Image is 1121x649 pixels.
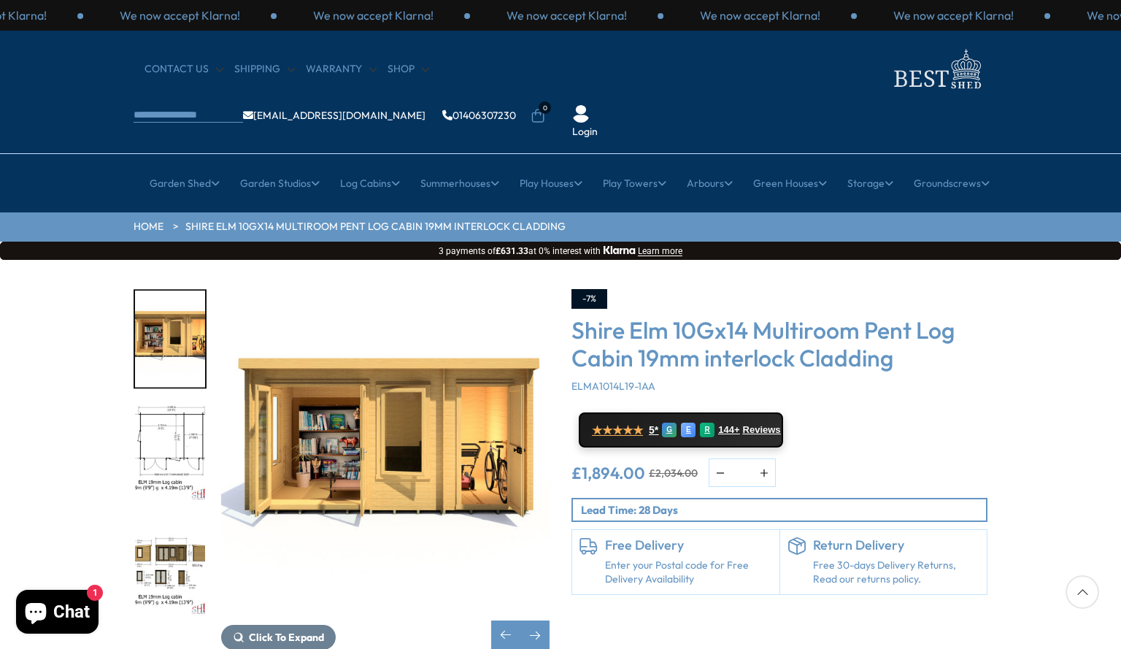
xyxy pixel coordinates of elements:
div: 2 / 11 [134,289,207,389]
del: £2,034.00 [649,468,698,478]
p: We now accept Klarna! [506,7,627,23]
div: G [662,423,677,437]
a: 0 [531,109,545,123]
a: Garden Shed [150,165,220,201]
a: Login [572,125,598,139]
a: Shop [388,62,429,77]
div: E [681,423,696,437]
span: 0 [539,101,551,114]
inbox-online-store-chat: Shopify online store chat [12,590,103,637]
div: 2 / 3 [470,7,663,23]
span: 144+ [718,424,739,436]
a: Groundscrews [914,165,990,201]
span: ★★★★★ [592,423,643,437]
p: We now accept Klarna! [700,7,820,23]
a: Enter your Postal code for Free Delivery Availability [605,558,772,587]
p: We now accept Klarna! [120,7,240,23]
ins: £1,894.00 [571,465,645,481]
a: Green Houses [753,165,827,201]
a: Shipping [234,62,295,77]
img: Elm2990x419010x1419mm000lifestyle_0458a933-2e40-4a08-b390-b53926bfbfbf_200x200.jpg [135,291,205,388]
p: Free 30-days Delivery Returns, Read our returns policy. [813,558,980,587]
div: -7% [571,289,607,309]
div: 4 / 11 [134,518,207,618]
a: Garden Studios [240,165,320,201]
h6: Free Delivery [605,537,772,553]
div: R [700,423,714,437]
a: Warranty [306,62,377,77]
p: We now accept Klarna! [313,7,434,23]
a: Play Houses [520,165,582,201]
img: logo [885,45,987,93]
img: Elm2990x419010x1419mmPLAN_03906ce9-f245-4f29-b63a-0a9fc3b37f33_200x200.jpg [135,405,205,502]
p: Lead Time: 28 Days [581,502,986,518]
div: 1 / 3 [857,7,1050,23]
a: ★★★★★ 5* G E R 144+ Reviews [579,412,783,448]
div: 3 / 3 [663,7,857,23]
img: Elm2990x419010x1419mmLINEmmft_59409f84-a109-4da0-a45f-f5b350dde037_200x200.jpg [135,519,205,616]
a: Summerhouses [420,165,499,201]
div: 3 / 11 [134,404,207,504]
p: We now accept Klarna! [893,7,1014,23]
a: CONTACT US [145,62,223,77]
a: Shire Elm 10Gx14 Multiroom Pent Log Cabin 19mm interlock Cladding [185,220,566,234]
a: Log Cabins [340,165,400,201]
h3: Shire Elm 10Gx14 Multiroom Pent Log Cabin 19mm interlock Cladding [571,316,987,372]
span: Click To Expand [249,631,324,644]
img: User Icon [572,105,590,123]
div: 3 / 3 [83,7,277,23]
a: Play Towers [603,165,666,201]
img: Shire Elm 10Gx14 Multiroom Pent Log Cabin 19mm interlock Cladding - Best Shed [221,289,550,618]
a: 01406307230 [442,110,516,120]
a: [EMAIL_ADDRESS][DOMAIN_NAME] [243,110,425,120]
a: HOME [134,220,163,234]
a: Storage [847,165,893,201]
h6: Return Delivery [813,537,980,553]
div: 1 / 3 [277,7,470,23]
span: ELMA1014L19-1AA [571,380,655,393]
span: Reviews [743,424,781,436]
a: Arbours [687,165,733,201]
